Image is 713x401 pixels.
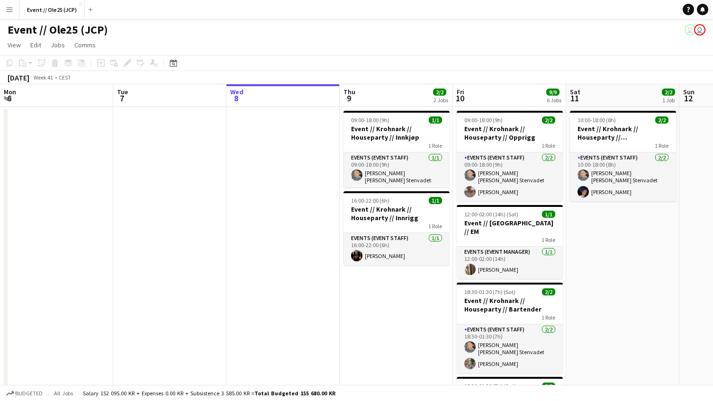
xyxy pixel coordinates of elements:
button: Budgeted [5,388,44,399]
app-job-card: 18:30-01:30 (7h) (Sat)2/2Event // Krohnark // Houseparty // Bartender1 RoleEvents (Event Staff)2/... [457,283,563,373]
span: 16:00-22:00 (6h) [351,197,389,204]
span: 1 Role [542,142,555,149]
span: 18:30-01:30 (7h) (Sat) [464,383,515,390]
span: 09:00-18:00 (9h) [464,116,503,124]
span: Week 41 [31,74,55,81]
button: Event // Ole25 (JCP) [19,0,85,19]
span: Total Budgeted 155 680.00 KR [254,390,335,397]
app-card-role: Events (Event Manager)1/112:00-02:00 (14h)[PERSON_NAME] [457,247,563,279]
span: Edit [30,41,41,49]
span: 1/1 [542,211,555,218]
span: 9/9 [546,89,560,96]
app-job-card: 12:00-02:00 (14h) (Sat)1/1Event // [GEOGRAPHIC_DATA] // EM1 RoleEvents (Event Manager)1/112:00-02... [457,205,563,279]
span: 9 [342,93,355,104]
span: Thu [343,88,355,96]
h1: Event // Ole25 (JCP) [8,23,108,37]
span: 1 Role [542,236,555,243]
app-user-avatar: Ole Rise [694,24,705,36]
app-card-role: Events (Event Staff)1/116:00-22:00 (6h)[PERSON_NAME] [343,233,450,265]
span: 1 Role [428,223,442,230]
a: View [4,39,25,51]
span: 12 [682,93,695,104]
span: 2/2 [433,89,446,96]
div: Salary 152 095.00 KR + Expenses 0.00 KR + Subsistence 3 585.00 KR = [83,390,335,397]
span: Budgeted [15,390,43,397]
span: Sat [570,88,580,96]
span: 18:30-01:30 (7h) (Sat) [464,288,515,295]
app-job-card: 16:00-22:00 (6h)1/1Event // Krohnark // Houseparty // Innrigg1 RoleEvents (Event Staff)1/116:00-2... [343,191,450,265]
h3: Event // Krohnark // Houseparty // Innrigg [343,205,450,222]
span: 1/1 [429,116,442,124]
span: Mon [4,88,16,96]
div: [DATE] [8,73,29,82]
span: Tue [117,88,128,96]
span: 8 [229,93,244,104]
span: 11 [569,93,580,104]
span: Comms [74,41,96,49]
h3: Event // Krohnark // Houseparty // Opprigg [457,125,563,142]
a: Edit [27,39,45,51]
span: 2/2 [655,116,668,124]
app-job-card: 09:00-18:00 (9h)1/1Event // Krohnark // Houseparty // Innkjøp1 RoleEvents (Event Staff)1/109:00-1... [343,111,450,187]
span: 10 [455,93,464,104]
div: CEST [59,74,71,81]
div: 2 Jobs [433,97,448,104]
span: 1 Role [428,142,442,149]
span: 7 [116,93,128,104]
app-card-role: Events (Event Staff)1/109:00-18:00 (9h)[PERSON_NAME] [PERSON_NAME] Stenvadet [343,152,450,187]
span: Jobs [51,41,65,49]
span: 10:00-18:00 (8h) [578,116,616,124]
span: All jobs [52,390,75,397]
span: 1 Role [655,142,668,149]
span: 09:00-18:00 (9h) [351,116,389,124]
app-user-avatar: Ole Rise [685,24,696,36]
app-job-card: 09:00-18:00 (9h)2/2Event // Krohnark // Houseparty // Opprigg1 RoleEvents (Event Staff)2/209:00-1... [457,111,563,201]
span: 2/2 [542,288,555,295]
app-card-role: Events (Event Staff)2/218:30-01:30 (7h)[PERSON_NAME] [PERSON_NAME] Stenvadet[PERSON_NAME] [457,324,563,373]
div: 6 Jobs [547,97,561,104]
span: 2/2 [542,383,555,390]
span: Wed [230,88,244,96]
app-card-role: Events (Event Staff)2/210:00-18:00 (8h)[PERSON_NAME] [PERSON_NAME] Stenvadet[PERSON_NAME] [570,152,676,201]
h3: Event // Krohnark // Houseparty // Bartender [457,296,563,313]
h3: Event // Krohnark // Houseparty // [GEOGRAPHIC_DATA] [570,125,676,142]
span: Fri [457,88,464,96]
h3: Event // Krohnark // Houseparty // Innkjøp [343,125,450,142]
app-job-card: 10:00-18:00 (8h)2/2Event // Krohnark // Houseparty // [GEOGRAPHIC_DATA]1 RoleEvents (Event Staff)... [570,111,676,201]
span: 6 [2,93,16,104]
a: Comms [71,39,99,51]
span: Sun [683,88,695,96]
span: 1 Role [542,314,555,321]
app-card-role: Events (Event Staff)2/209:00-18:00 (9h)[PERSON_NAME] [PERSON_NAME] Stenvadet[PERSON_NAME] [457,152,563,201]
span: 1/1 [429,197,442,204]
span: 2/2 [662,89,675,96]
h3: Event // [GEOGRAPHIC_DATA] // EM [457,219,563,236]
div: 1 Job [662,97,675,104]
span: 12:00-02:00 (14h) (Sat) [464,211,518,218]
a: Jobs [47,39,69,51]
span: View [8,41,21,49]
span: 2/2 [542,116,555,124]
